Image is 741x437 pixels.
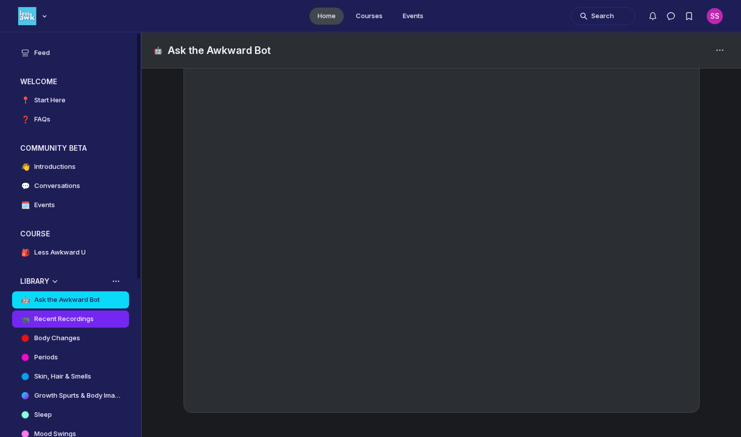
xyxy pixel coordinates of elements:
a: Body Changes [12,330,129,347]
h4: Less Awkward U [34,247,86,258]
button: Space settings [711,41,729,59]
a: Periods [12,349,129,366]
button: Less Awkward Hub logo [18,6,49,26]
span: 🗓️ [20,200,30,210]
a: 🗓️Events [12,197,129,214]
h4: Introductions [34,162,76,172]
h3: LIBRARY [20,276,49,286]
button: View space group options [111,276,121,286]
a: 🤖Ask the Awkward Bot [12,291,129,308]
h4: Body Changes [34,333,80,343]
button: WELCOMECollapse space [12,74,129,90]
a: Home [310,8,344,25]
h3: COMMUNITY BETA [20,143,87,153]
h4: Start Here [34,95,66,105]
h4: Recent Recordings [34,314,94,324]
button: COMMUNITY BETACollapse space [12,140,129,156]
span: 💬 [20,181,30,191]
h4: Feed [34,48,50,58]
span: 👋 [20,162,30,172]
span: ❓ [20,114,30,124]
div: SS [707,8,723,24]
span: 📍 [20,95,30,105]
button: Bookmarks [680,7,698,25]
button: User menu options [707,8,723,24]
a: 📹Recent Recordings [12,310,129,328]
a: Growth Spurts & Body Image [12,387,129,404]
button: Search [571,7,635,25]
h4: Sleep [34,410,52,420]
h4: Ask the Awkward Bot [34,295,100,305]
h4: Growth Spurts & Body Image [34,391,121,401]
h4: Skin, Hair & Smells [34,371,91,382]
h1: Ask the Awkward Bot [168,43,271,57]
a: Events [395,8,431,25]
h4: Events [34,200,55,210]
svg: Space settings [714,44,726,56]
div: Collapse space [50,276,60,286]
h4: FAQs [34,114,50,124]
a: ❓FAQs [12,111,129,128]
button: COURSECollapse space [12,226,129,242]
img: Less Awkward Hub logo [18,7,36,25]
iframe: Ask LessAwkward on Askdewey.co [196,31,687,402]
a: Skin, Hair & Smells [12,368,129,385]
button: Direct messages [662,7,680,25]
span: 🎒 [20,247,30,258]
h4: Conversations [34,181,80,191]
span: 📹 [20,314,30,324]
button: LIBRARYCollapse space [12,273,129,289]
a: 💬Conversations [12,177,129,195]
button: Notifications [644,7,662,25]
span: 🤖 [20,295,30,305]
h3: COURSE [20,229,50,239]
a: 👋Introductions [12,158,129,175]
a: Courses [348,8,391,25]
header: Page Header [142,32,741,69]
a: Feed [12,44,129,61]
a: 📍Start Here [12,92,129,109]
h4: Periods [34,352,58,362]
h3: WELCOME [20,77,57,87]
a: Sleep [12,406,129,423]
a: 🎒Less Awkward U [12,244,129,261]
span: 🤖 [154,45,164,55]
